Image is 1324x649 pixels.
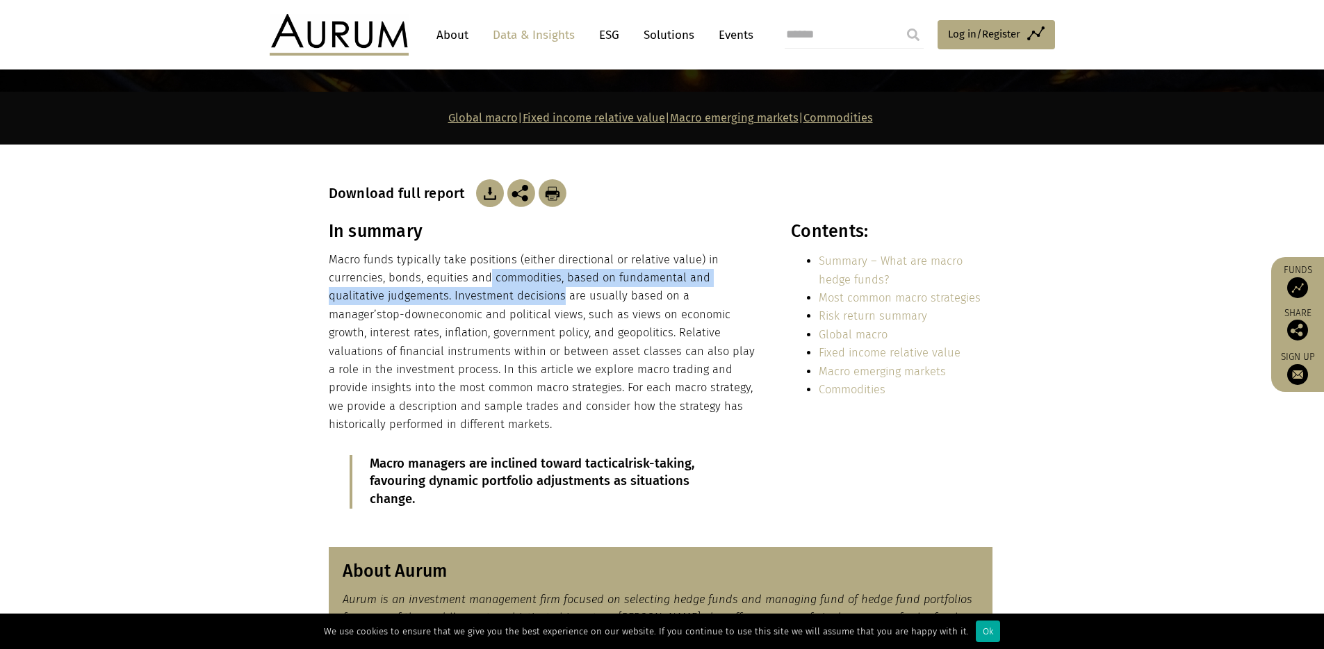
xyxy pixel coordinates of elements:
[539,179,566,207] img: Download Article
[430,22,475,48] a: About
[448,111,873,124] strong: | | |
[329,221,761,242] h3: In summary
[507,179,535,207] img: Share this post
[486,22,582,48] a: Data & Insights
[1287,364,1308,385] img: Sign up to our newsletter
[803,111,873,124] a: Commodities
[976,621,1000,642] div: Ok
[476,179,504,207] img: Download Article
[819,365,946,378] a: Macro emerging markets
[523,111,665,124] a: Fixed income relative value
[370,455,723,509] p: Macro managers are inclined toward tactical , favouring dynamic portfolio adjustments as situatio...
[712,22,753,48] a: Events
[899,21,927,49] input: Submit
[637,22,701,48] a: Solutions
[1278,264,1317,298] a: Funds
[791,221,992,242] h3: Contents:
[1278,309,1317,340] div: Share
[670,111,799,124] a: Macro emerging markets
[329,251,761,434] p: Macro funds typically take positions (either directional or relative value) in currencies, bonds,...
[819,346,961,359] a: Fixed income relative value
[1278,351,1317,385] a: Sign up
[819,254,963,286] a: Summary – What are macro hedge funds?
[819,309,927,322] a: Risk return summary
[819,328,888,341] a: Global macro
[1287,320,1308,340] img: Share this post
[938,20,1055,49] a: Log in/Register
[382,308,433,321] span: top-down
[819,383,885,396] a: Commodities
[329,185,473,202] h3: Download full report
[1287,277,1308,298] img: Access Funds
[628,456,692,471] span: risk-taking
[270,14,409,56] img: Aurum
[343,561,979,582] h3: About Aurum
[343,593,972,624] em: Aurum is an investment management firm focused on selecting hedge funds and managing fund of hedg...
[948,26,1020,42] span: Log in/Register
[592,22,626,48] a: ESG
[448,111,518,124] a: Global macro
[819,291,981,304] a: Most common macro strategies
